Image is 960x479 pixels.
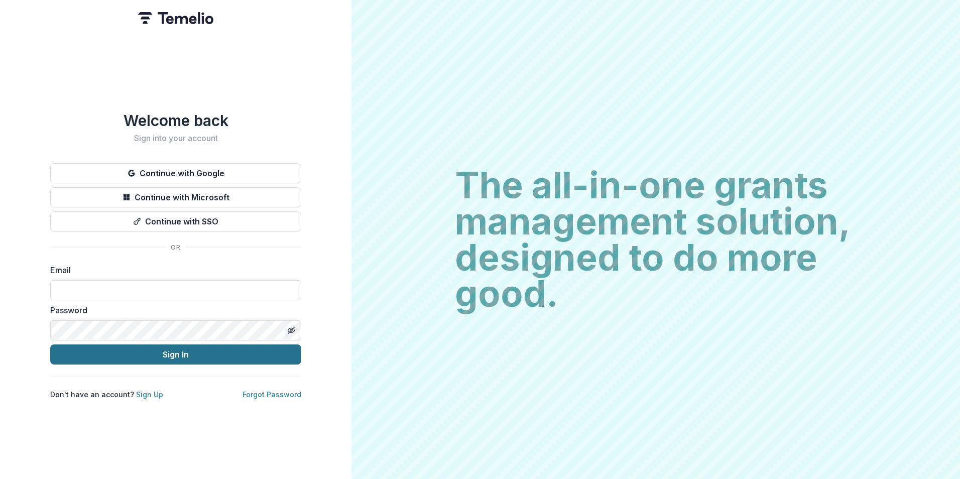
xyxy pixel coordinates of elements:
h2: Sign into your account [50,134,301,143]
p: Don't have an account? [50,389,163,400]
button: Continue with Microsoft [50,187,301,207]
h1: Welcome back [50,111,301,130]
button: Toggle password visibility [283,322,299,338]
a: Forgot Password [243,390,301,399]
button: Sign In [50,344,301,365]
img: Temelio [138,12,213,24]
a: Sign Up [136,390,163,399]
button: Continue with Google [50,163,301,183]
label: Password [50,304,295,316]
button: Continue with SSO [50,211,301,231]
label: Email [50,264,295,276]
